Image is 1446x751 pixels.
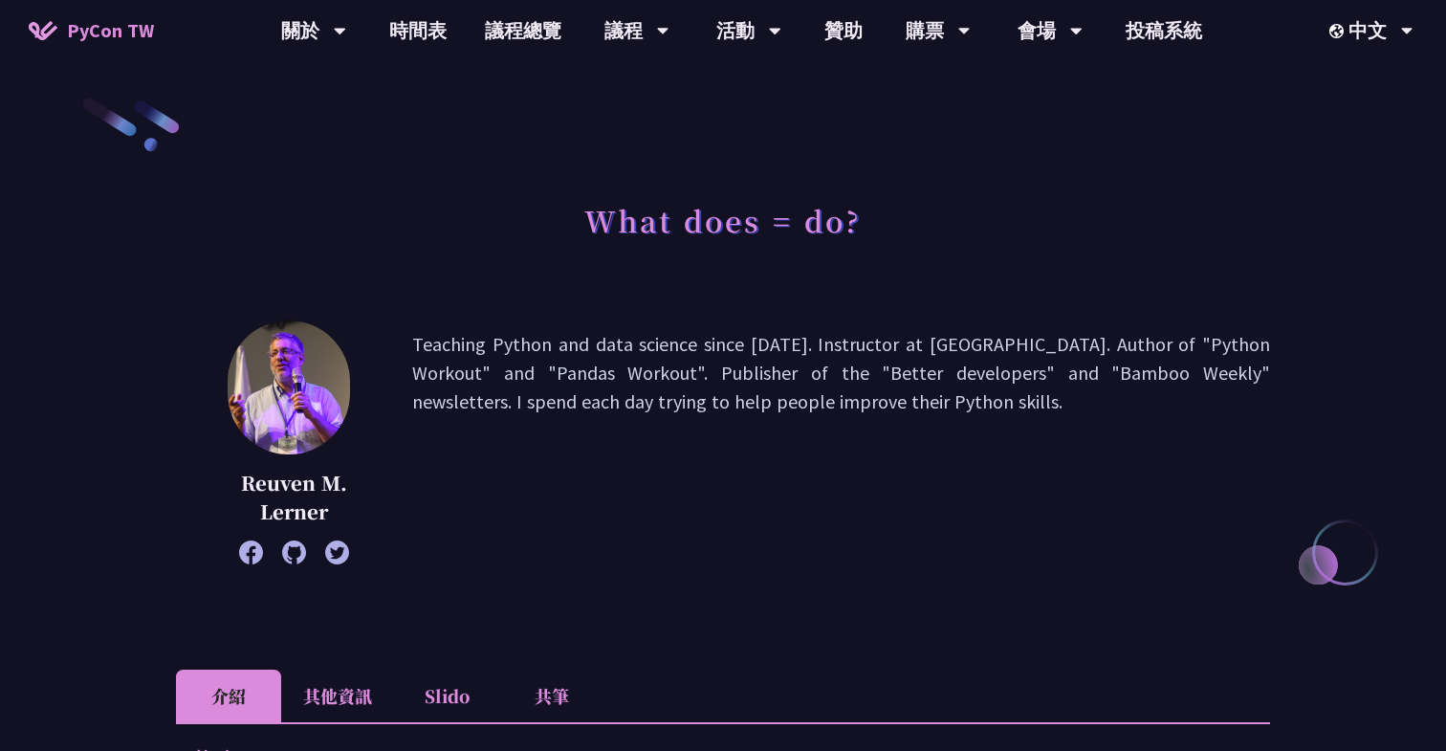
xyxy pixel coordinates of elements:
[29,21,57,40] img: Home icon of PyCon TW 2025
[224,469,364,526] p: Reuven M. Lerner
[10,7,173,55] a: PyCon TW
[394,670,499,722] li: Slido
[281,670,394,722] li: 其他資訊
[176,670,281,722] li: 介紹
[499,670,604,722] li: 共筆
[67,16,154,45] span: PyCon TW
[584,191,862,249] h1: What does = do?
[412,330,1270,555] p: Teaching Python and data science since [DATE]. Instructor at [GEOGRAPHIC_DATA]. Author of "Python...
[228,320,350,454] img: Reuven M. Lerner
[1329,24,1348,38] img: Locale Icon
